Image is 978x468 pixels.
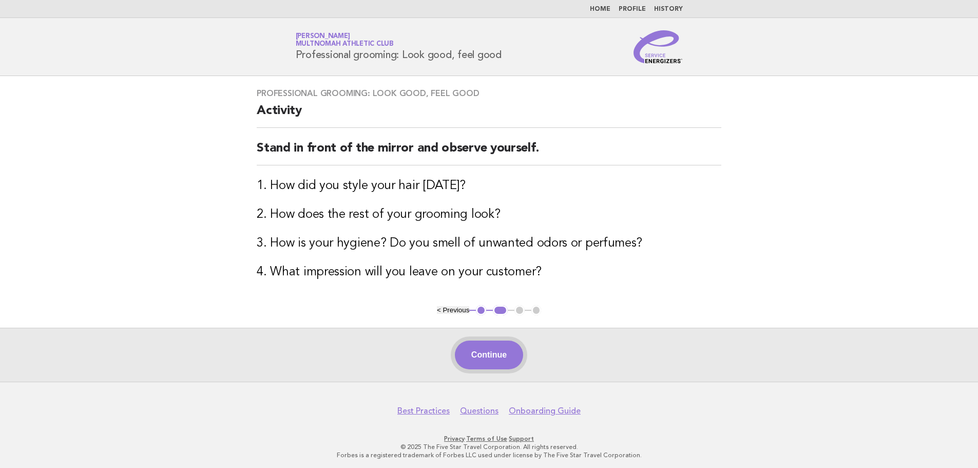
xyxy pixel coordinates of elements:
[654,6,683,12] a: History
[296,33,394,47] a: [PERSON_NAME]Multnomah Athletic Club
[257,88,721,99] h3: Professional grooming: Look good, feel good
[444,435,465,442] a: Privacy
[257,235,721,252] h3: 3. How is your hygiene? Do you smell of unwanted odors or perfumes?
[296,33,502,60] h1: Professional grooming: Look good, feel good
[257,264,721,280] h3: 4. What impression will you leave on your customer?
[437,306,469,314] button: < Previous
[175,451,803,459] p: Forbes is a registered trademark of Forbes LLC used under license by The Five Star Travel Corpora...
[296,41,394,48] span: Multnomah Athletic Club
[476,305,486,315] button: 1
[509,406,581,416] a: Onboarding Guide
[257,103,721,128] h2: Activity
[455,341,523,369] button: Continue
[175,435,803,443] p: · ·
[590,6,610,12] a: Home
[634,30,683,63] img: Service Energizers
[257,207,721,223] h3: 2. How does the rest of your grooming look?
[493,305,508,315] button: 2
[466,435,507,442] a: Terms of Use
[257,140,721,165] h2: Stand in front of the mirror and observe yourself.
[397,406,450,416] a: Best Practices
[257,178,721,194] h3: 1. How did you style your hair [DATE]?
[509,435,534,442] a: Support
[460,406,498,416] a: Questions
[619,6,646,12] a: Profile
[175,443,803,451] p: © 2025 The Five Star Travel Corporation. All rights reserved.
